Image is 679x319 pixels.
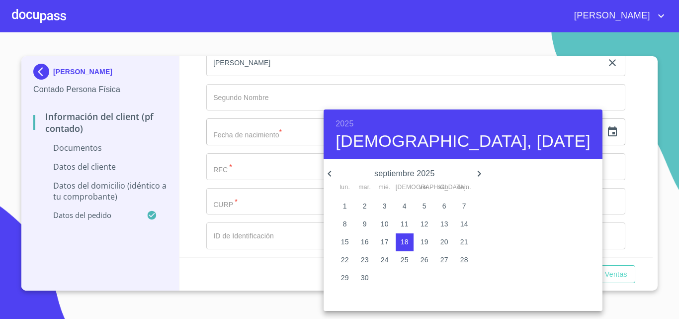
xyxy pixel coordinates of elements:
p: 5 [423,201,426,211]
button: 6 [435,198,453,215]
button: 3 [376,198,394,215]
button: 30 [356,269,374,287]
p: 29 [341,273,349,283]
p: 18 [401,237,409,247]
span: sáb. [435,183,453,193]
button: 19 [416,233,433,251]
button: 29 [336,269,354,287]
button: 10 [376,215,394,233]
p: septiembre 2025 [336,168,473,180]
button: 25 [396,251,414,269]
p: 20 [440,237,448,247]
p: 2 [363,201,367,211]
span: [DEMOGRAPHIC_DATA]. [396,183,414,193]
p: 17 [381,237,389,247]
button: 21 [455,233,473,251]
p: 9 [363,219,367,229]
span: mié. [376,183,394,193]
button: 17 [376,233,394,251]
button: 22 [336,251,354,269]
button: 15 [336,233,354,251]
p: 7 [462,201,466,211]
p: 16 [361,237,369,247]
p: 1 [343,201,347,211]
p: 8 [343,219,347,229]
button: 28 [455,251,473,269]
button: 2 [356,198,374,215]
p: 24 [381,255,389,265]
button: 18 [396,233,414,251]
p: 30 [361,273,369,283]
button: 14 [455,215,473,233]
p: 23 [361,255,369,265]
p: 15 [341,237,349,247]
p: 3 [383,201,387,211]
button: 2025 [336,117,353,131]
button: 8 [336,215,354,233]
button: 4 [396,198,414,215]
button: 16 [356,233,374,251]
p: 26 [421,255,428,265]
p: 22 [341,255,349,265]
p: 19 [421,237,428,247]
p: 25 [401,255,409,265]
button: 7 [455,198,473,215]
button: 13 [435,215,453,233]
p: 12 [421,219,428,229]
span: mar. [356,183,374,193]
p: 6 [442,201,446,211]
p: 28 [460,255,468,265]
p: 27 [440,255,448,265]
button: 9 [356,215,374,233]
span: lun. [336,183,354,193]
button: 24 [376,251,394,269]
p: 11 [401,219,409,229]
button: 1 [336,198,354,215]
span: vie. [416,183,433,193]
p: 10 [381,219,389,229]
button: 27 [435,251,453,269]
p: 21 [460,237,468,247]
button: 20 [435,233,453,251]
p: 4 [403,201,407,211]
button: 11 [396,215,414,233]
button: 12 [416,215,433,233]
button: 5 [416,198,433,215]
span: dom. [455,183,473,193]
p: 13 [440,219,448,229]
button: 23 [356,251,374,269]
p: 14 [460,219,468,229]
button: 26 [416,251,433,269]
button: [DEMOGRAPHIC_DATA], [DATE] [336,131,591,152]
